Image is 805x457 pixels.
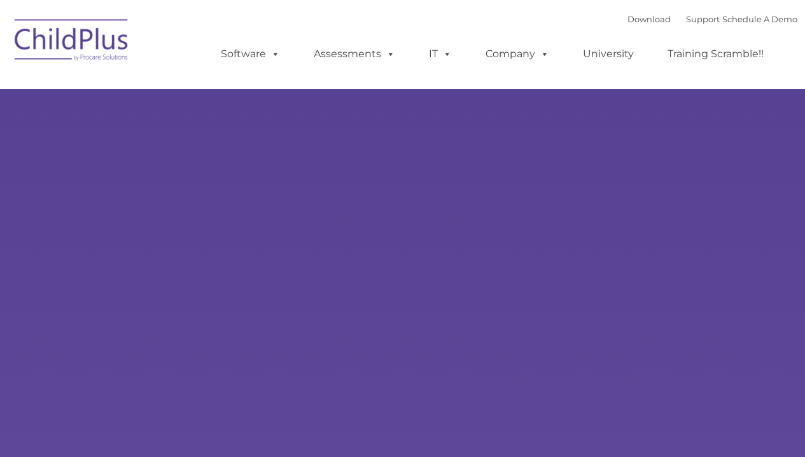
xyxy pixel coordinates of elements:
[627,14,671,24] a: Download
[301,41,408,67] a: Assessments
[473,41,562,67] a: Company
[570,41,647,67] a: University
[627,14,797,24] font: |
[8,10,136,74] img: ChildPlus by Procare Solutions
[722,14,797,24] a: Schedule A Demo
[686,14,720,24] a: Support
[416,41,465,67] a: IT
[208,41,293,67] a: Software
[655,41,776,67] a: Training Scramble!!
